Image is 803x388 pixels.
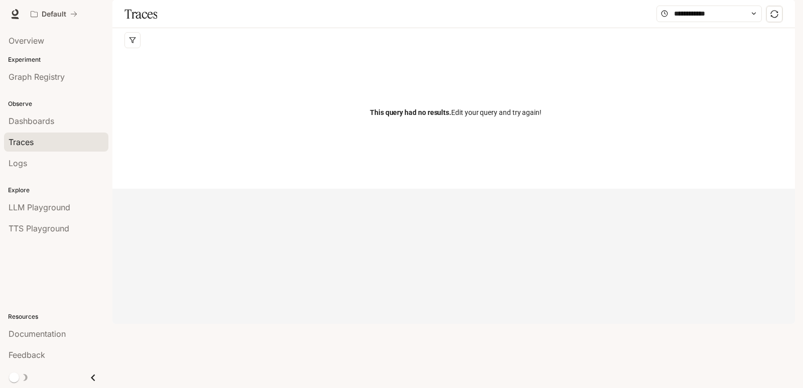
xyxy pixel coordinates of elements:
[26,4,82,24] button: All workspaces
[370,107,542,118] span: Edit your query and try again!
[770,10,778,18] span: sync
[124,4,157,24] h1: Traces
[42,10,66,19] p: Default
[370,108,451,116] span: This query had no results.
